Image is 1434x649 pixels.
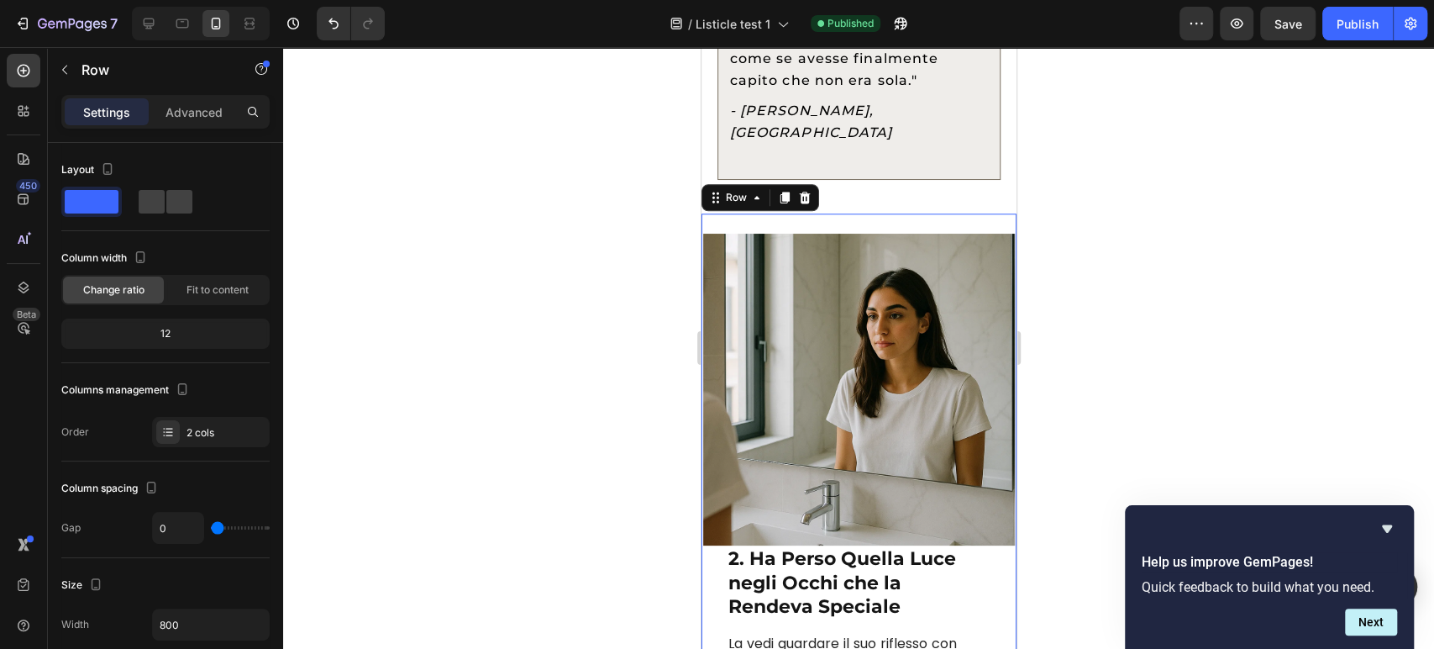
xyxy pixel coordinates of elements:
[1142,579,1397,595] p: Quick feedback to build what you need.
[83,103,130,121] p: Settings
[153,513,203,543] input: Auto
[61,159,118,182] div: Layout
[110,13,118,34] p: 7
[1274,17,1302,31] span: Save
[16,179,40,193] div: 450
[2,187,313,499] img: assets%2Ftask_01k62b494xf85ra9ry91jvk1cr%2F1758867960_img_0.webp
[1142,552,1397,572] h2: Help us improve GemPages!
[696,15,770,33] span: Listicle test 1
[21,143,49,158] div: Row
[688,15,692,33] span: /
[701,47,1016,649] iframe: Design area
[61,520,81,536] div: Gap
[1142,519,1397,636] div: Help us improve GemPages!
[1377,519,1397,539] button: Hide survey
[1345,609,1397,636] button: Next question
[7,7,125,40] button: 7
[186,282,249,298] span: Fit to content
[65,322,266,346] div: 12
[186,425,265,441] div: 2 cols
[83,282,144,298] span: Change ratio
[61,617,89,632] div: Width
[153,609,269,640] input: Auto
[13,308,40,321] div: Beta
[61,247,150,270] div: Column width
[317,7,385,40] div: Undo/Redo
[827,16,874,31] span: Published
[1337,15,1379,33] div: Publish
[1260,7,1316,40] button: Save
[1322,7,1393,40] button: Publish
[165,103,223,121] p: Advanced
[61,379,192,402] div: Columns management
[61,478,161,500] div: Column spacing
[81,60,224,80] p: Row
[61,425,89,440] div: Order
[61,574,106,597] div: Size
